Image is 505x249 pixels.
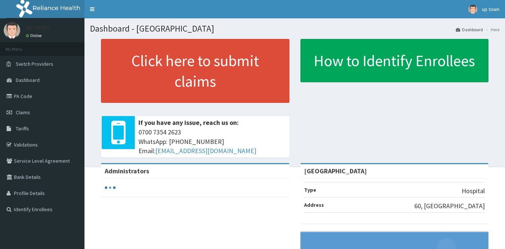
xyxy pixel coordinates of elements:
a: Dashboard [456,26,483,33]
span: Dashboard [16,77,40,83]
img: User Image [4,22,20,39]
span: Switch Providers [16,61,53,67]
h1: Dashboard - [GEOGRAPHIC_DATA] [90,24,499,33]
a: How to Identify Enrollees [300,39,489,82]
li: Here [484,26,499,33]
b: Type [304,187,316,193]
p: up town [26,24,49,30]
span: Claims [16,109,30,116]
img: User Image [468,5,477,14]
strong: [GEOGRAPHIC_DATA] [304,167,367,175]
svg: audio-loading [105,182,116,193]
b: If you have any issue, reach us on: [138,118,239,127]
span: up town [482,6,499,12]
a: Click here to submit claims [101,39,289,103]
span: Tariffs [16,125,29,132]
a: [EMAIL_ADDRESS][DOMAIN_NAME] [155,147,256,155]
b: Administrators [105,167,149,175]
b: Address [304,202,324,208]
span: 0700 7354 2623 WhatsApp: [PHONE_NUMBER] Email: [138,127,286,156]
p: Hospital [462,186,485,196]
a: Online [26,33,43,38]
p: 60, [GEOGRAPHIC_DATA] [414,201,485,211]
